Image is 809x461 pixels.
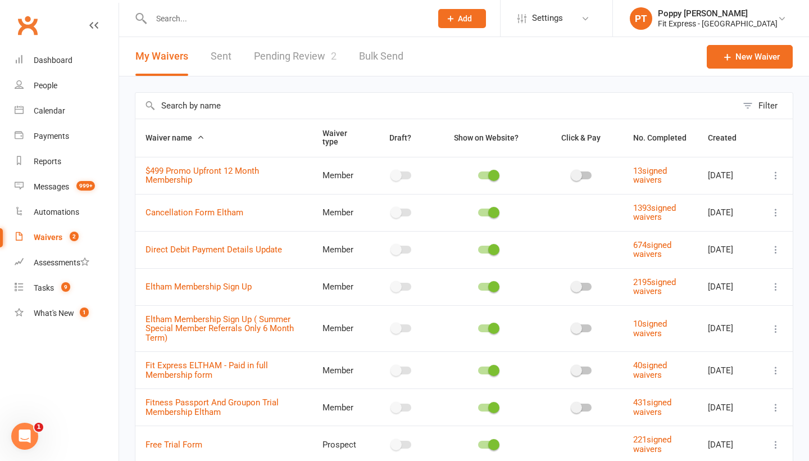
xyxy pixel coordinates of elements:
input: Search by name [135,93,737,119]
input: Search... [148,11,424,26]
a: People [15,73,119,98]
span: Show on Website? [454,133,519,142]
a: Messages 999+ [15,174,119,200]
a: 674signed waivers [633,240,671,260]
div: Waivers [34,233,62,242]
td: Member [312,305,370,352]
a: New Waiver [707,45,793,69]
td: [DATE] [698,305,759,352]
td: [DATE] [698,351,759,388]
button: Created [708,131,749,144]
span: 9 [61,282,70,292]
div: Reports [34,157,61,166]
td: [DATE] [698,157,759,194]
a: Calendar [15,98,119,124]
button: My Waivers [135,37,188,76]
div: Tasks [34,283,54,292]
a: Clubworx [13,11,42,39]
span: 2 [331,50,337,62]
div: People [34,81,57,90]
div: PT [630,7,652,30]
span: 999+ [76,181,95,191]
button: Waiver name [146,131,204,144]
a: Waivers 2 [15,225,119,250]
th: Waiver type [312,119,370,157]
a: Pending Review2 [254,37,337,76]
div: Automations [34,207,79,216]
a: $499 Promo Upfront 12 Month Membership [146,166,259,186]
a: 2195signed waivers [633,277,676,297]
div: Poppy [PERSON_NAME] [658,8,778,19]
span: Created [708,133,749,142]
button: Click & Pay [551,131,613,144]
a: Tasks 9 [15,275,119,301]
span: Draft? [389,133,411,142]
td: Member [312,231,370,268]
span: Click & Pay [561,133,601,142]
div: What's New [34,309,74,318]
a: Reports [15,149,119,174]
div: Filter [758,99,778,112]
button: Show on Website? [444,131,531,144]
a: 13signed waivers [633,166,667,186]
a: Dashboard [15,48,119,73]
td: Member [312,268,370,305]
div: Calendar [34,106,65,115]
td: [DATE] [698,268,759,305]
button: Add [438,9,486,28]
a: 40signed waivers [633,360,667,380]
div: Messages [34,182,69,191]
span: 1 [80,308,89,317]
span: Settings [532,6,563,31]
td: Member [312,157,370,194]
button: Filter [737,93,793,119]
a: Assessments [15,250,119,275]
td: [DATE] [698,388,759,426]
td: Member [312,388,370,426]
a: Direct Debit Payment Details Update [146,245,282,255]
span: 1 [34,423,43,432]
span: Waiver name [146,133,204,142]
div: Fit Express - [GEOGRAPHIC_DATA] [658,19,778,29]
a: Eltham Membership Sign Up [146,282,252,292]
a: Free Trial Form [146,440,202,450]
iframe: Intercom live chat [11,423,38,450]
button: Draft? [379,131,424,144]
a: Fitness Passport And Groupon Trial Membership Eltham [146,397,279,417]
div: Assessments [34,258,89,267]
td: [DATE] [698,194,759,231]
a: 1393signed waivers [633,203,676,223]
a: Eltham Membership Sign Up ( Summer Special Member Referrals Only 6 Month Term) [146,314,294,343]
a: Payments [15,124,119,149]
td: [DATE] [698,231,759,268]
div: Payments [34,132,69,141]
a: Sent [211,37,231,76]
a: 431signed waivers [633,397,671,417]
span: Add [458,14,472,23]
a: Bulk Send [359,37,403,76]
th: No. Completed [623,119,698,157]
td: Member [312,351,370,388]
td: Member [312,194,370,231]
span: 2 [70,232,79,241]
a: Fit Express ELTHAM - Paid in full Membership form [146,360,268,380]
a: Cancellation Form Eltham [146,207,243,218]
a: 221signed waivers [633,435,671,454]
a: Automations [15,200,119,225]
a: What's New1 [15,301,119,326]
a: 10signed waivers [633,319,667,338]
div: Dashboard [34,56,72,65]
